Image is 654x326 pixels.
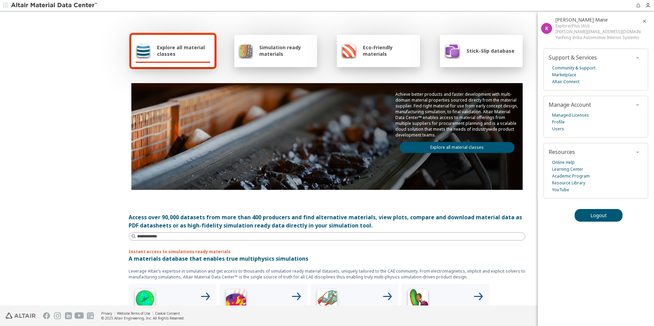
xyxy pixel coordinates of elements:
[552,173,590,180] a: Academic Program
[313,287,341,314] img: Structural Analyses Icon
[555,16,608,23] span: Kondiba S. Mane
[157,44,210,57] span: Explore all material classes
[545,25,548,31] span: K
[129,213,525,230] div: Access over 90,000 datasets from more than 400 producers and find alternative materials, view plo...
[555,35,640,40] div: Yanfeng India Automotive Interior Systems Pvt. Ltd.
[552,180,585,186] a: Resource Library
[131,287,159,314] img: High Frequency Icon
[395,91,519,138] p: Achieve better products and faster development with multi-domain material properties sourced dire...
[11,2,98,9] img: Altair Material Data Center
[467,48,514,54] span: Stick-Slip database
[590,212,607,219] span: Logout
[5,313,36,319] img: Altair Engineering
[101,316,185,321] div: © 2025 Altair Engineering, Inc. All Rights Reserved.
[552,126,564,132] a: Users
[549,101,591,108] span: Manage Account
[400,142,514,153] a: Explore all material classes
[549,148,575,156] span: Resources
[555,23,640,29] div: ExplorerPlus (AU)
[129,255,525,263] p: A materials database that enables true multiphysics simulations
[552,119,565,126] a: Profile
[117,311,150,316] a: Website Terms of Use
[341,42,357,59] img: Eco-Friendly materials
[552,166,583,173] a: Learning Center
[101,311,112,316] a: Privacy
[135,42,151,59] img: Explore all material classes
[552,71,576,78] a: Marketplace
[555,29,640,35] div: [PERSON_NAME][EMAIL_ADDRESS][DOMAIN_NAME]
[552,78,579,85] a: Altair Connect
[552,159,575,166] a: Online Help
[222,287,250,314] img: Low Frequency Icon
[444,42,460,59] img: Stick-Slip database
[404,287,432,314] img: Crash Analyses Icon
[552,186,569,193] a: YouTube
[363,44,416,57] span: Eco-Friendly materials
[575,209,623,222] button: Logout
[129,268,525,280] p: Leverage Altair’s expertise in simulation and get access to thousands of simulation ready materia...
[552,112,589,119] a: Managed Licenses
[155,311,180,316] a: Cookie Consent
[259,44,313,57] span: Simulation ready materials
[238,42,253,59] img: Simulation ready materials
[552,65,596,71] a: Community & Support
[129,249,525,255] p: Instant access to simulations ready materials
[549,54,597,61] span: Support & Services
